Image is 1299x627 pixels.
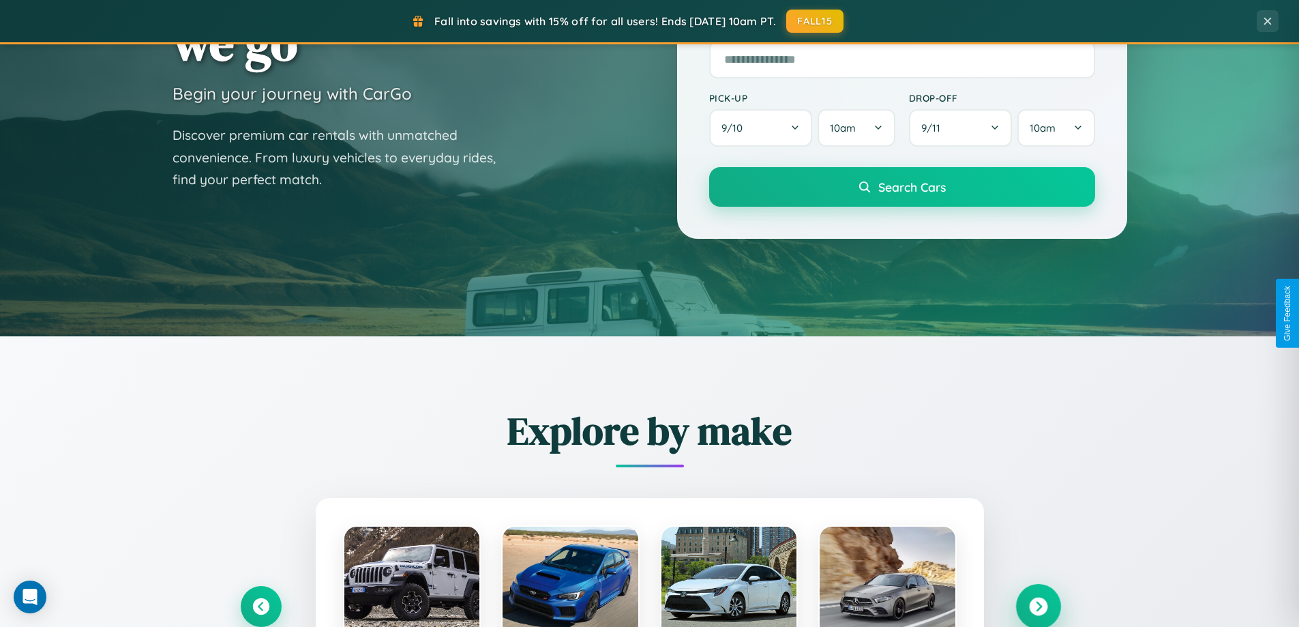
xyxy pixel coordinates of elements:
[878,179,946,194] span: Search Cars
[786,10,843,33] button: FALL15
[1283,286,1292,341] div: Give Feedback
[909,92,1095,104] label: Drop-off
[818,109,895,147] button: 10am
[709,92,895,104] label: Pick-up
[241,405,1059,457] h2: Explore by make
[830,121,856,134] span: 10am
[173,83,412,104] h3: Begin your journey with CarGo
[14,581,46,613] div: Open Intercom Messenger
[909,109,1013,147] button: 9/11
[1030,121,1056,134] span: 10am
[709,167,1095,207] button: Search Cars
[173,124,513,191] p: Discover premium car rentals with unmatched convenience. From luxury vehicles to everyday rides, ...
[721,121,749,134] span: 9 / 10
[709,109,813,147] button: 9/10
[434,14,776,28] span: Fall into savings with 15% off for all users! Ends [DATE] 10am PT.
[1017,109,1094,147] button: 10am
[921,121,947,134] span: 9 / 11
